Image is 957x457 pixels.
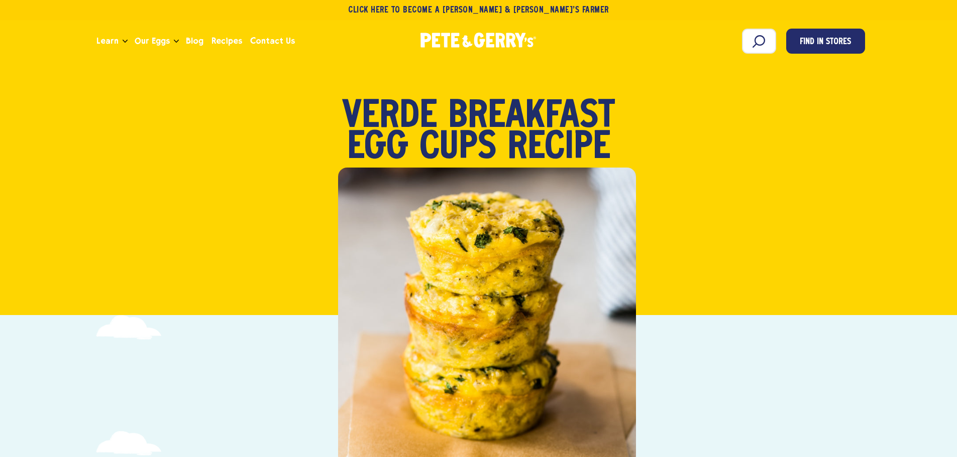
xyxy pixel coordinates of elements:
[207,28,246,55] a: Recipes
[786,29,865,54] a: Find in Stores
[92,28,123,55] a: Learn
[342,101,437,132] span: Verde
[742,29,776,54] input: Search
[800,36,851,49] span: Find in Stores
[211,35,242,47] span: Recipes
[250,35,295,47] span: Contact Us
[186,35,203,47] span: Blog
[135,35,170,47] span: Our Eggs
[123,40,128,43] button: Open the dropdown menu for Learn
[246,28,299,55] a: Contact Us
[174,40,179,43] button: Open the dropdown menu for Our Eggs
[507,132,610,164] span: Recipe
[96,35,119,47] span: Learn
[131,28,174,55] a: Our Eggs
[182,28,207,55] a: Blog
[448,101,615,132] span: Breakfast
[419,132,496,164] span: Cups
[347,132,408,164] span: Egg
